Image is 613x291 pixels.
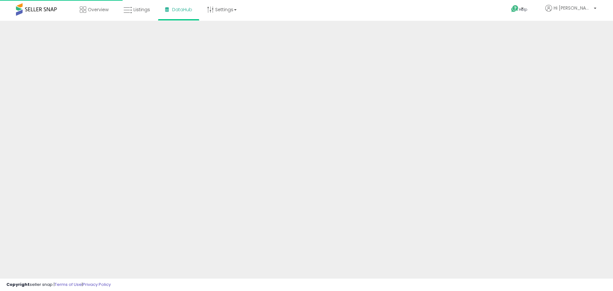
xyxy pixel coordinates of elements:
span: Hi [PERSON_NAME] [554,5,592,11]
span: Overview [88,6,109,13]
span: Help [519,7,527,12]
i: Get Help [511,5,519,13]
a: Hi [PERSON_NAME] [545,5,596,19]
span: DataHub [172,6,192,13]
span: Listings [133,6,150,13]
